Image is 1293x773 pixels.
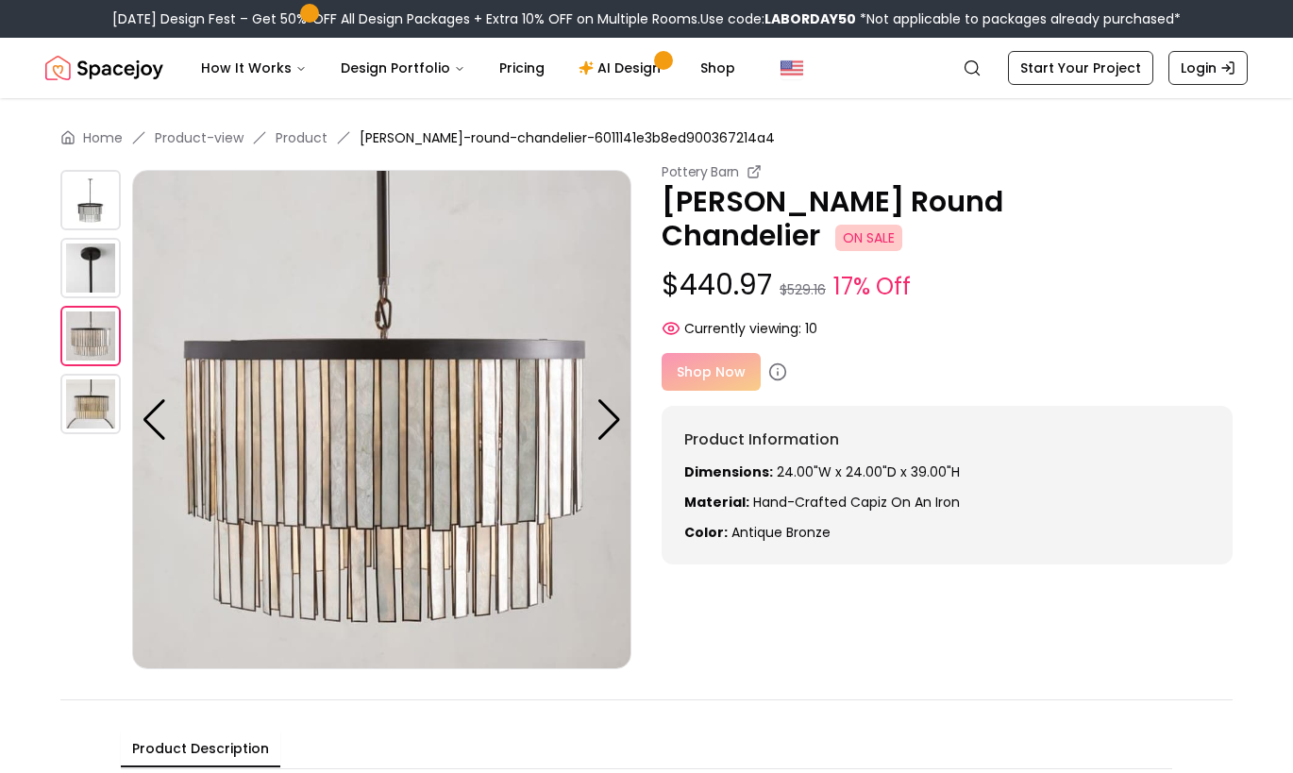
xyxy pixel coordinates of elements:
[45,49,163,87] img: Spacejoy Logo
[631,170,1131,669] img: https://storage.googleapis.com/spacejoy-main/assets/6011141e3b8ed900367214a4/product_3_cfi6igg5ekoi
[684,319,801,338] span: Currently viewing:
[805,319,817,338] span: 10
[60,128,1233,147] nav: breadcrumb
[781,57,803,79] img: United States
[563,49,681,87] a: AI Design
[132,170,631,669] img: https://storage.googleapis.com/spacejoy-main/assets/6011141e3b8ed900367214a4/product_2_4cp5b7l7052a
[1008,51,1153,85] a: Start Your Project
[326,49,480,87] button: Design Portfolio
[835,225,902,251] span: ON SALE
[1168,51,1248,85] a: Login
[684,462,1210,481] p: 24.00"W x 24.00"D x 39.00"H
[684,429,1210,451] h6: Product Information
[45,49,163,87] a: Spacejoy
[662,162,739,181] small: Pottery Barn
[662,185,1233,253] p: [PERSON_NAME] Round Chandelier
[276,128,327,147] a: Product
[484,49,560,87] a: Pricing
[60,306,121,366] img: https://storage.googleapis.com/spacejoy-main/assets/6011141e3b8ed900367214a4/product_2_4cp5b7l7052a
[780,280,826,299] small: $529.16
[155,128,243,147] a: Product-view
[360,128,775,147] span: [PERSON_NAME]-round-chandelier-6011141e3b8ed900367214a4
[856,9,1181,28] span: *Not applicable to packages already purchased*
[662,268,1233,304] p: $440.97
[121,731,280,767] button: Product Description
[833,270,911,304] small: 17% Off
[753,493,960,512] span: hand-crafted capiz on an iron
[60,170,121,230] img: https://storage.googleapis.com/spacejoy-main/assets/6011141e3b8ed900367214a4/product_0_l13e64o0jc96
[684,523,728,542] strong: Color:
[112,9,1181,28] div: [DATE] Design Fest – Get 50% OFF All Design Packages + Extra 10% OFF on Multiple Rooms.
[83,128,123,147] a: Home
[186,49,322,87] button: How It Works
[684,462,773,481] strong: Dimensions:
[684,493,749,512] strong: Material:
[764,9,856,28] b: LABORDAY50
[45,38,1248,98] nav: Global
[685,49,750,87] a: Shop
[731,523,831,542] span: antique bronze
[60,374,121,434] img: https://storage.googleapis.com/spacejoy-main/assets/6011141e3b8ed900367214a4/product_3_cfi6igg5ekoi
[186,49,750,87] nav: Main
[700,9,856,28] span: Use code:
[60,238,121,298] img: https://storage.googleapis.com/spacejoy-main/assets/6011141e3b8ed900367214a4/product_1_1l3b6l3bogbg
